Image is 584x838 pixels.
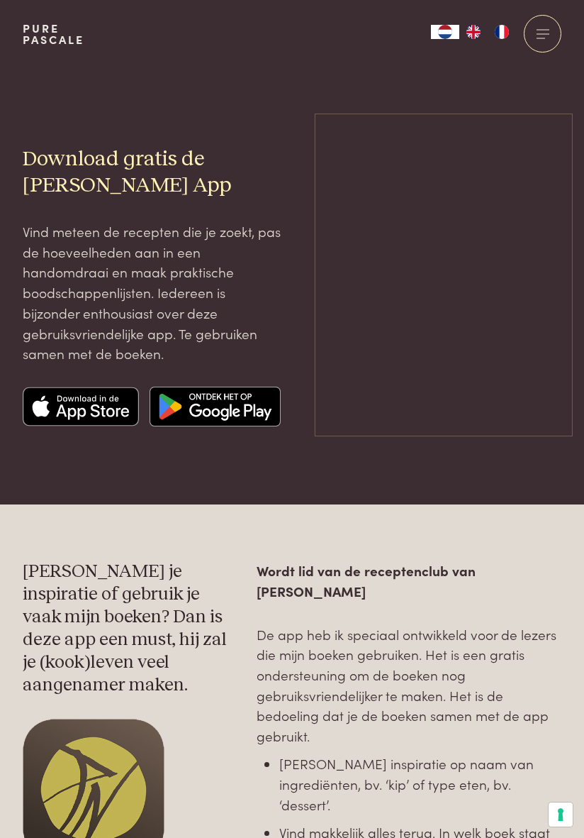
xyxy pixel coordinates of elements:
[23,561,234,696] h3: [PERSON_NAME] je inspiratie of gebruik je vaak mijn boeken? Dan is deze app een must, hij zal je ...
[23,387,139,426] img: Apple app store
[257,561,476,600] strong: Wordt lid van de receptenclub van [PERSON_NAME]
[279,754,561,815] li: [PERSON_NAME] inspiratie op naam van ingrediënten, bv. ‘kip’ of type eten, bv. ‘dessert’.
[150,387,281,426] img: Google app store
[459,25,516,39] ul: Language list
[23,221,281,364] p: Vind meteen de recepten die je zoekt, pas de hoeveelheden aan in een handomdraai en maak praktisc...
[257,624,561,746] p: De app heb ik speciaal ontwikkeld voor de lezers die mijn boeken gebruiken. Het is een gratis ond...
[431,25,459,39] a: NL
[431,25,516,39] aside: Language selected: Nederlands
[488,25,516,39] a: FR
[459,25,488,39] a: EN
[23,146,281,199] h2: Download gratis de [PERSON_NAME] App
[549,803,573,827] button: Uw voorkeuren voor toestemming voor trackingtechnologieën
[23,23,84,45] a: PurePascale
[431,25,459,39] div: Language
